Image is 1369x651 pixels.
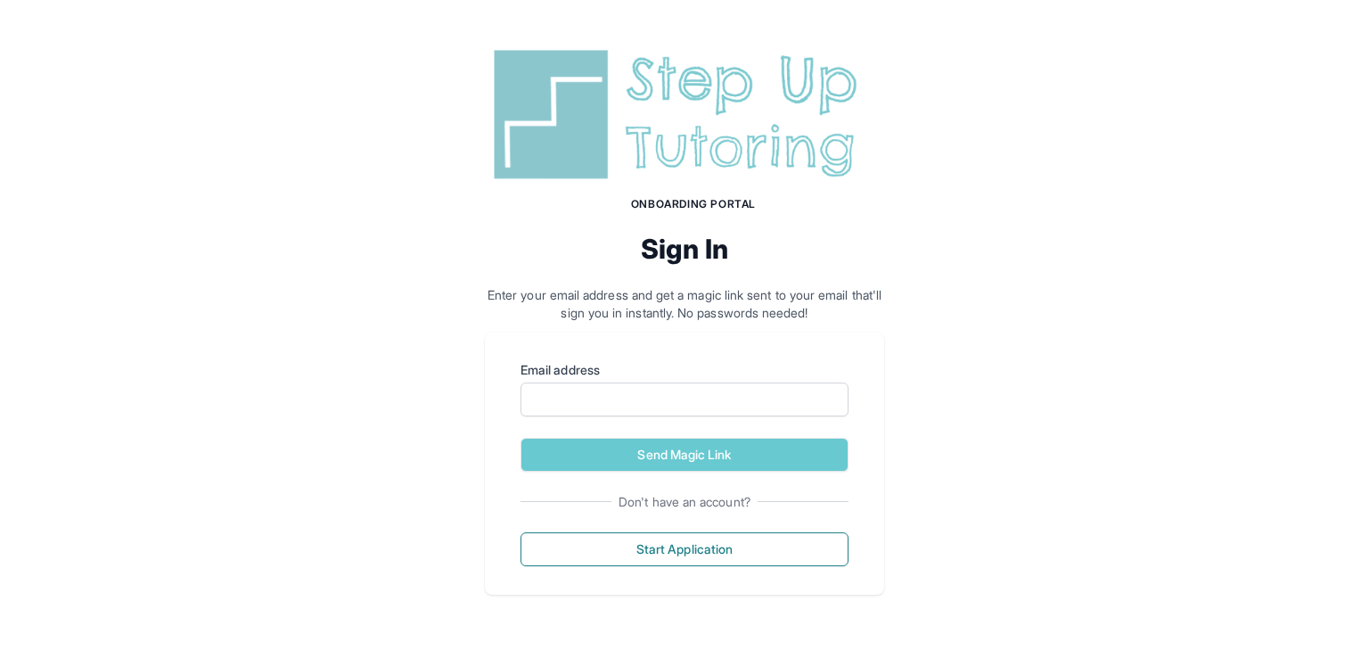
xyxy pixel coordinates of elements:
[485,43,884,186] img: Step Up Tutoring horizontal logo
[521,361,848,379] label: Email address
[611,493,758,511] span: Don't have an account?
[521,438,848,472] button: Send Magic Link
[503,197,884,211] h1: Onboarding Portal
[521,532,848,566] button: Start Application
[485,233,884,265] h2: Sign In
[485,286,884,322] p: Enter your email address and get a magic link sent to your email that'll sign you in instantly. N...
